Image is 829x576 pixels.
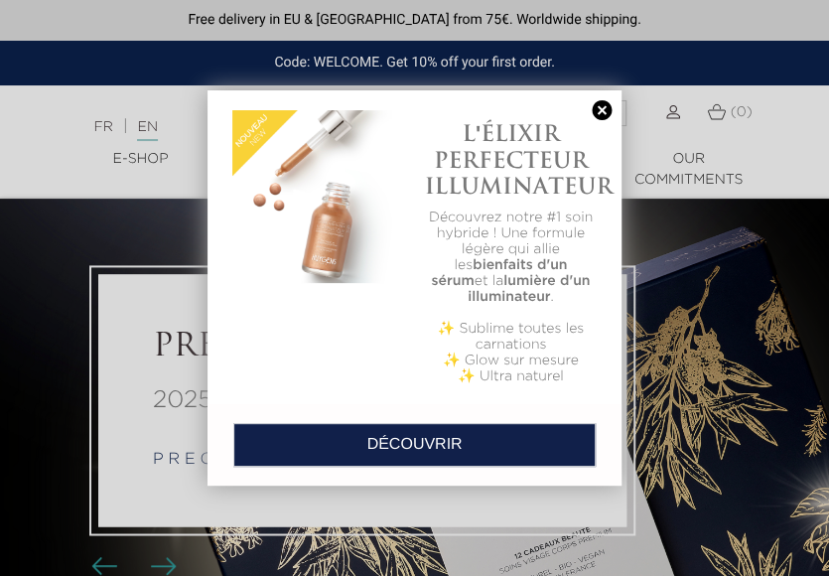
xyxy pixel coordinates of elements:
p: ✨ Ultra naturel [425,368,598,384]
p: ✨ Glow sur mesure [425,353,598,368]
b: bienfaits d'un sérum [431,258,567,288]
a: DÉCOUVRIR [233,423,597,467]
p: Découvrez notre #1 soin hybride ! Une formule légère qui allie les et la . [425,210,598,305]
b: lumière d'un illuminateur [468,274,590,304]
p: ✨ Sublime toutes les carnations [425,321,598,353]
h1: L'ÉLIXIR PERFECTEUR ILLUMINATEUR [425,120,598,199]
